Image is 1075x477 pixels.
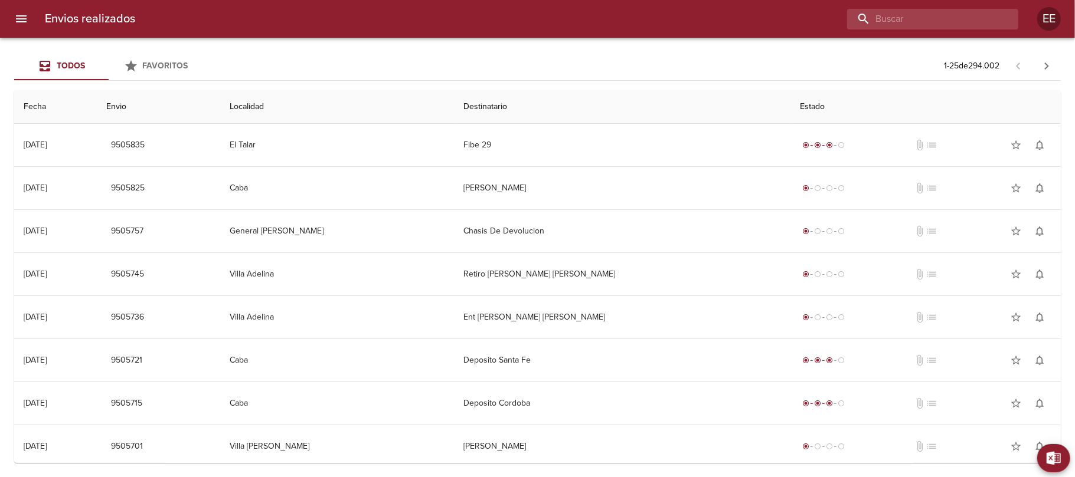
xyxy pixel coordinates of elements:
[220,210,454,252] td: General [PERSON_NAME]
[24,355,47,365] div: [DATE]
[926,311,937,323] span: No tiene pedido asociado
[826,271,833,278] span: radio_button_unchecked
[802,271,809,278] span: radio_button_checked
[826,185,833,192] span: radio_button_unchecked
[914,311,926,323] span: No tiene documentos adjuntos
[838,228,845,235] span: radio_button_unchecked
[14,52,203,80] div: Tabs Envios
[1010,225,1022,237] span: star_border
[1037,444,1070,472] button: Exportar Excel
[1034,354,1045,366] span: notifications_none
[800,139,847,151] div: En viaje
[24,140,47,150] div: [DATE]
[914,354,926,366] span: No tiene documentos adjuntos
[1010,354,1022,366] span: star_border
[97,90,220,124] th: Envio
[1010,397,1022,409] span: star_border
[143,61,188,71] span: Favoritos
[944,60,999,72] p: 1 - 25 de 294.002
[814,314,821,321] span: radio_button_unchecked
[838,400,845,407] span: radio_button_unchecked
[826,400,833,407] span: radio_button_checked
[1004,60,1032,71] span: Pagina anterior
[1010,268,1022,280] span: star_border
[926,397,937,409] span: No tiene pedido asociado
[838,142,845,149] span: radio_button_unchecked
[455,167,791,209] td: [PERSON_NAME]
[926,354,937,366] span: No tiene pedido asociado
[106,393,147,415] button: 9505715
[1004,305,1028,329] button: Agregar a favoritos
[802,185,809,192] span: radio_button_checked
[220,253,454,295] td: Villa Adelina
[455,210,791,252] td: Chasis De Devolucion
[455,425,791,468] td: [PERSON_NAME]
[220,90,454,124] th: Localidad
[826,228,833,235] span: radio_button_unchecked
[111,267,144,282] span: 9505745
[106,221,148,242] button: 9505757
[111,439,143,454] span: 9505701
[455,90,791,124] th: Destinatario
[24,226,47,236] div: [DATE]
[106,307,149,328] button: 9505736
[1004,133,1028,157] button: Agregar a favoritos
[24,269,47,279] div: [DATE]
[455,296,791,338] td: Ent [PERSON_NAME] [PERSON_NAME]
[914,440,926,452] span: No tiene documentos adjuntos
[106,436,148,458] button: 9505701
[1034,225,1045,237] span: notifications_none
[1037,7,1061,31] div: Abrir información de usuario
[1010,139,1022,151] span: star_border
[1032,52,1061,80] span: Pagina siguiente
[455,382,791,425] td: Deposito Cordoba
[802,357,809,364] span: radio_button_checked
[800,354,847,366] div: En viaje
[838,185,845,192] span: radio_button_unchecked
[111,310,144,325] span: 9505736
[220,425,454,468] td: Villa [PERSON_NAME]
[1028,133,1051,157] button: Activar notificaciones
[1034,182,1045,194] span: notifications_none
[220,339,454,381] td: Caba
[800,225,847,237] div: Generado
[45,9,135,28] h6: Envios realizados
[926,440,937,452] span: No tiene pedido asociado
[106,177,149,199] button: 9505825
[455,124,791,166] td: Fibe 29
[106,264,149,285] button: 9505745
[1037,7,1061,31] div: EE
[1028,262,1051,286] button: Activar notificaciones
[814,185,821,192] span: radio_button_unchecked
[111,138,145,153] span: 9505835
[220,382,454,425] td: Caba
[826,443,833,450] span: radio_button_unchecked
[814,357,821,364] span: radio_button_checked
[838,271,845,278] span: radio_button_unchecked
[847,9,998,29] input: buscar
[838,357,845,364] span: radio_button_unchecked
[1028,219,1051,243] button: Activar notificaciones
[800,311,847,323] div: Generado
[1034,268,1045,280] span: notifications_none
[800,182,847,194] div: Generado
[1028,392,1051,415] button: Activar notificaciones
[1004,435,1028,458] button: Agregar a favoritos
[7,5,35,33] button: menu
[24,441,47,451] div: [DATE]
[802,400,809,407] span: radio_button_checked
[838,443,845,450] span: radio_button_unchecked
[926,225,937,237] span: No tiene pedido asociado
[111,181,145,196] span: 9505825
[802,314,809,321] span: radio_button_checked
[826,142,833,149] span: radio_button_checked
[1004,219,1028,243] button: Agregar a favoritos
[1010,182,1022,194] span: star_border
[14,90,97,124] th: Fecha
[800,440,847,452] div: Generado
[1010,440,1022,452] span: star_border
[1004,392,1028,415] button: Agregar a favoritos
[455,339,791,381] td: Deposito Santa Fe
[814,443,821,450] span: radio_button_unchecked
[106,134,149,156] button: 9505835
